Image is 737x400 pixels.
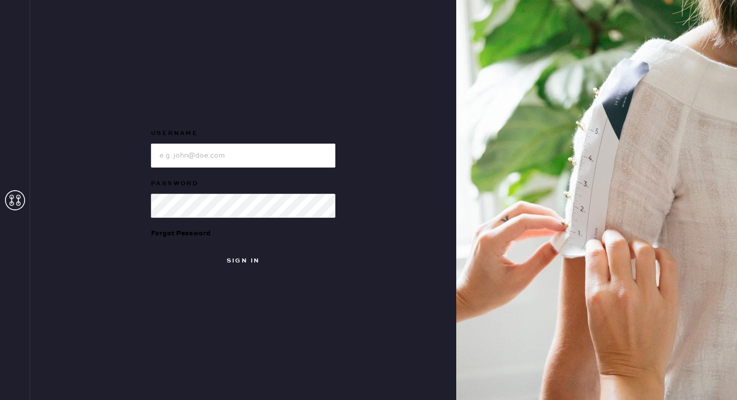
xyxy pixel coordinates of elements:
[151,127,335,140] label: Username
[151,178,335,190] label: Password
[151,218,211,249] a: Forgot Password
[151,144,335,168] input: e.g. john@doe.com
[151,249,335,273] button: Sign in
[151,228,211,239] div: Forgot Password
